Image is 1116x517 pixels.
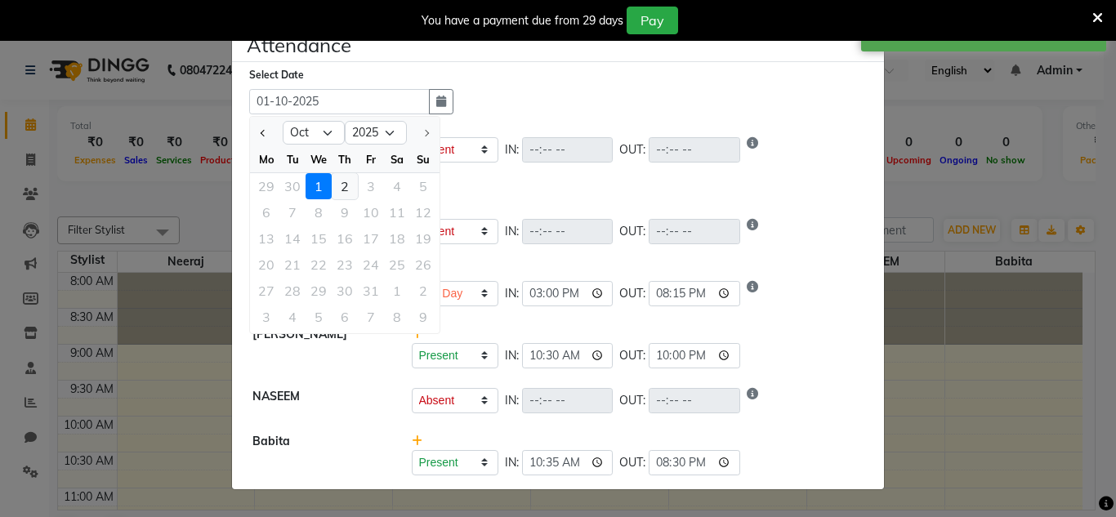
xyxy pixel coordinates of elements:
div: Sa [384,146,410,172]
span: IN: [505,454,519,471]
i: Show reason [747,388,758,413]
div: [PERSON_NAME] [240,326,400,368]
div: NASEEM [240,388,400,413]
i: Show reason [747,219,758,244]
div: 2 [332,173,358,199]
i: Show reason [747,281,758,306]
div: 30 [279,173,306,199]
div: Wednesday, October 1, 2025 [306,173,332,199]
span: IN: [505,141,519,158]
button: Previous month [257,120,270,146]
div: HARSHITA [240,264,400,306]
div: Owner [240,182,400,199]
i: Show reason [747,137,758,163]
span: IN: [505,223,519,240]
span: OUT: [619,347,645,364]
div: You have a payment due from 29 days [422,12,623,29]
span: OUT: [619,141,645,158]
span: OUT: [619,454,645,471]
div: Su [410,146,436,172]
h4: Attendance [247,30,351,60]
input: Select date [249,89,430,114]
div: 29 [253,173,279,199]
div: Th [332,146,358,172]
span: OUT: [619,392,645,409]
div: Tuesday, September 30, 2025 [279,173,306,199]
div: Mo [253,146,279,172]
div: Neeraj [240,137,400,163]
div: Babita [240,433,400,475]
span: IN: [505,285,519,302]
label: Select Date [249,68,304,82]
div: 1 [306,173,332,199]
span: IN: [505,392,519,409]
div: Thursday, October 2, 2025 [332,173,358,199]
div: Monday, September 29, 2025 [253,173,279,199]
span: OUT: [619,285,645,302]
span: IN: [505,347,519,364]
select: Select year [345,121,407,145]
span: OUT: [619,223,645,240]
button: Pay [627,7,678,34]
div: We [306,146,332,172]
select: Select month [283,121,345,145]
div: Tu [279,146,306,172]
div: Fr [358,146,384,172]
div: [PERSON_NAME] new [240,219,400,244]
